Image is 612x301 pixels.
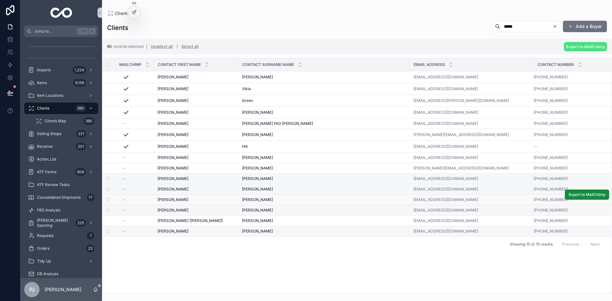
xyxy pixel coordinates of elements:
a: -- [123,218,150,223]
span: -- [123,187,127,192]
a: [PHONE_NUMBER] [534,218,568,223]
div: 380 [84,117,94,125]
button: Select all [179,41,201,52]
a: [EMAIL_ADDRESS][DOMAIN_NAME] [413,121,529,126]
a: [PHONE_NUMBER] [534,229,603,234]
span: Clients Map [45,118,66,124]
a: Orders23 [24,243,98,254]
a: [EMAIL_ADDRESS][DOMAIN_NAME] [413,155,478,160]
a: [EMAIL_ADDRESS][DOMAIN_NAME] [413,121,478,126]
span: -- [123,229,127,234]
a: [EMAIL_ADDRESS][DOMAIN_NAME] [413,176,529,181]
a: [PHONE_NUMBER] [534,75,568,80]
span: DB Analysis [37,271,58,276]
a: [PERSON_NAME] [157,144,234,149]
span: Tidy Up [37,259,51,264]
a: Receiver201 [24,141,98,152]
a: [PHONE_NUMBER] [534,121,568,126]
span: Requests [37,233,54,238]
a: [PERSON_NAME] [157,110,234,115]
a: [PERSON_NAME][EMAIL_ADDRESS][DOMAIN_NAME] [413,166,529,171]
a: Hill [242,144,406,149]
a: -- [123,208,150,213]
a: Clients380 [24,103,98,114]
a: [PHONE_NUMBER] [534,75,603,80]
a: -- [123,155,150,160]
a: [PERSON_NAME] [157,75,234,80]
a: Imports1,224 [24,64,98,76]
span: -- [123,197,127,202]
div: 17 [87,194,94,201]
span: Export to MailChimp [569,192,605,197]
span: records selected [113,44,143,49]
span: -- [123,208,127,213]
span: | [146,44,147,49]
span: Consolidated Shipments [37,195,81,200]
a: [EMAIL_ADDRESS][DOMAIN_NAME] [413,86,478,91]
span: [PERSON_NAME] [242,132,273,137]
span: PJ [29,286,35,293]
span: -- [534,144,537,149]
a: [PHONE_NUMBER] [534,197,603,202]
span: Contact First Name [158,62,201,67]
span: [PERSON_NAME] [157,176,188,181]
a: [PERSON_NAME] [157,86,234,91]
a: [EMAIL_ADDRESS][DOMAIN_NAME] [413,110,478,115]
a: [EMAIL_ADDRESS][DOMAIN_NAME] [413,229,478,234]
span: Contact Surname Name [242,62,294,67]
a: Item Locations [24,90,98,101]
a: [EMAIL_ADDRESS][DOMAIN_NAME] [413,187,478,192]
a: [EMAIL_ADDRESS][DOMAIN_NAME] [413,197,529,202]
a: [PHONE_NUMBER] [534,229,568,234]
button: Export to MailChimp [564,42,607,51]
span: Imports [37,68,51,73]
a: [EMAIL_ADDRESS][PERSON_NAME][DOMAIN_NAME] [413,98,529,103]
a: [PHONE_NUMBER] [534,208,603,213]
a: [PERSON_NAME] [242,75,406,80]
a: [PERSON_NAME] FAO [PERSON_NAME] [242,121,406,126]
div: 380 [75,104,86,112]
img: App logo [50,8,72,18]
span: [PERSON_NAME] FAO [PERSON_NAME] [242,121,313,126]
a: Items8,158 [24,77,98,89]
a: Tidy Up [24,255,98,267]
span: -- [123,121,127,126]
span: Clients [37,106,49,111]
a: [PHONE_NUMBER] [534,132,568,137]
a: [PHONE_NUMBER] [534,86,568,91]
span: Jump to... [34,29,75,34]
div: 1 [87,232,94,240]
span: [PERSON_NAME] [157,187,188,192]
a: [PERSON_NAME] [157,155,234,160]
span: [PERSON_NAME] [157,98,188,103]
span: [PERSON_NAME] [157,75,188,80]
span: [PERSON_NAME] [157,166,188,171]
a: [PERSON_NAME] [157,121,234,126]
span: [PERSON_NAME] [242,155,273,160]
span: [PERSON_NAME] ([PERSON_NAME]) [157,218,223,223]
div: 225 [76,219,86,227]
span: [PERSON_NAME] Sporting [37,218,73,228]
span: [PERSON_NAME] [157,132,188,137]
a: [EMAIL_ADDRESS][DOMAIN_NAME] [413,75,478,80]
a: [PHONE_NUMBER] [534,176,603,181]
span: [PERSON_NAME] [157,155,188,160]
button: Clear [552,24,560,29]
a: [PERSON_NAME] [242,176,406,181]
a: [PHONE_NUMBER] [534,208,568,213]
a: -- [123,187,150,192]
span: Ctrl [77,28,89,34]
span: Green [242,98,253,103]
a: [PERSON_NAME] [157,98,234,103]
a: [PERSON_NAME] [157,208,234,213]
a: [PHONE_NUMBER] [534,176,568,181]
span: -- [123,218,127,223]
a: [PERSON_NAME] [242,197,406,202]
button: Unselect all [149,41,175,52]
span: [PERSON_NAME] [157,229,188,234]
a: [EMAIL_ADDRESS][DOMAIN_NAME] [413,110,529,115]
a: [PERSON_NAME][EMAIL_ADDRESS][DOMAIN_NAME] [413,132,529,137]
span: [PERSON_NAME] [242,176,273,181]
a: -- [123,176,150,181]
span: Selling Shops [37,131,61,136]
